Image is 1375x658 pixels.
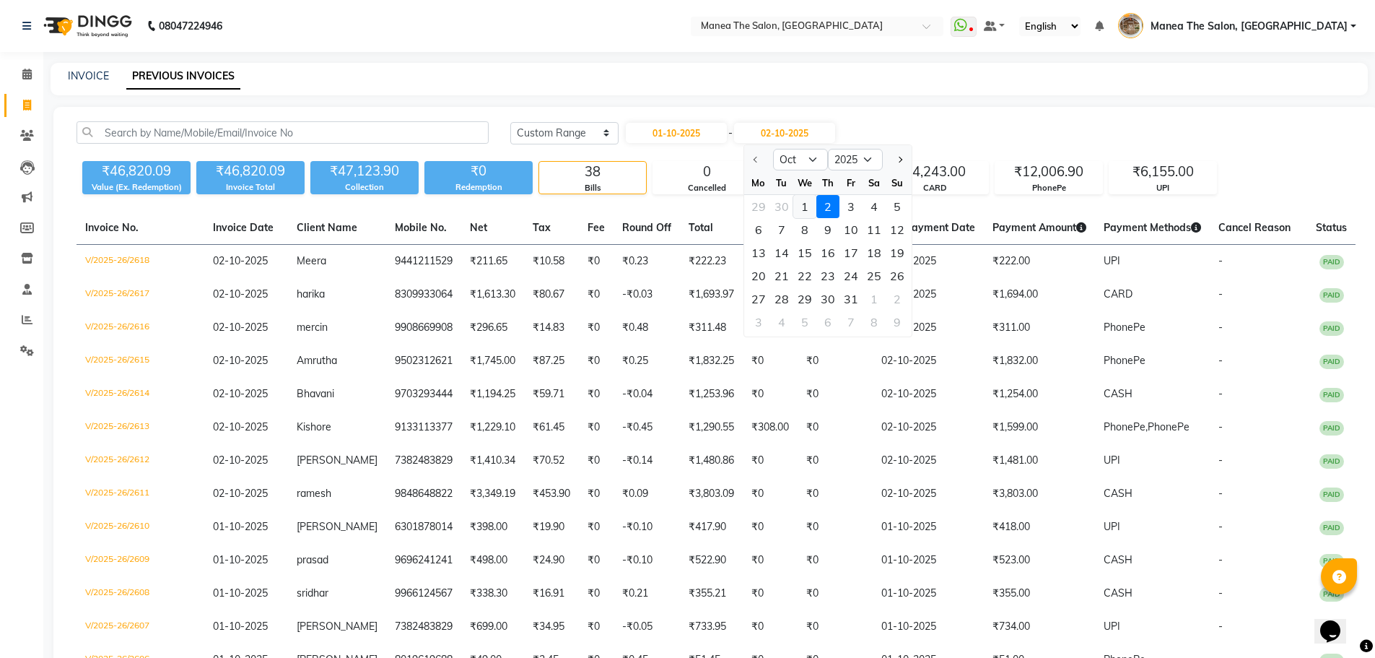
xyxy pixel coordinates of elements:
[863,287,886,311] div: 1
[886,218,909,241] div: 12
[213,454,268,467] span: 02-10-2025
[747,218,770,241] div: 6
[839,264,863,287] div: Friday, October 24, 2025
[773,149,828,170] select: Select month
[886,241,909,264] div: 19
[863,311,886,334] div: Saturday, November 8, 2025
[984,378,1095,411] td: ₹1,254.00
[798,444,873,477] td: ₹0
[793,264,816,287] div: Wednesday, October 22, 2025
[839,241,863,264] div: 17
[886,264,909,287] div: Sunday, October 26, 2025
[1104,221,1201,234] span: Payment Methods
[747,218,770,241] div: Monday, October 6, 2025
[839,195,863,218] div: 3
[984,245,1095,279] td: ₹222.00
[770,287,793,311] div: 28
[424,181,533,194] div: Redemption
[839,241,863,264] div: Friday, October 17, 2025
[461,278,524,311] td: ₹1,613.30
[770,264,793,287] div: 21
[680,311,743,345] td: ₹311.48
[886,287,909,311] div: Sunday, November 2, 2025
[770,218,793,241] div: Tuesday, October 7, 2025
[1104,420,1148,433] span: PhonePe,
[816,287,839,311] div: Thursday, October 30, 2025
[1218,321,1223,334] span: -
[839,218,863,241] div: Friday, October 10, 2025
[747,241,770,264] div: Monday, October 13, 2025
[873,311,984,345] td: 02-10-2025
[816,195,839,218] div: 2
[213,254,268,267] span: 02-10-2025
[297,553,328,566] span: prasad
[297,287,325,300] span: harika
[579,311,614,345] td: ₹0
[886,171,909,194] div: Su
[614,311,680,345] td: ₹0.48
[614,345,680,378] td: ₹0.25
[213,221,274,234] span: Invoice Date
[881,182,988,194] div: CARD
[793,218,816,241] div: Wednesday, October 8, 2025
[995,162,1102,182] div: ₹12,006.90
[863,264,886,287] div: 25
[77,378,204,411] td: V/2025-26/2614
[747,264,770,287] div: 20
[461,577,524,610] td: ₹338.30
[816,311,839,334] div: Thursday, November 6, 2025
[614,544,680,577] td: -₹0.10
[85,221,139,234] span: Invoice No.
[213,354,268,367] span: 02-10-2025
[816,241,839,264] div: Thursday, October 16, 2025
[984,577,1095,610] td: ₹355.00
[770,264,793,287] div: Tuesday, October 21, 2025
[297,454,377,467] span: [PERSON_NAME]
[816,195,839,218] div: Thursday, October 2, 2025
[680,477,743,511] td: ₹3,803.09
[839,311,863,334] div: Friday, November 7, 2025
[770,241,793,264] div: 14
[533,221,551,234] span: Tax
[653,162,760,182] div: 0
[743,577,798,610] td: ₹0
[77,345,204,378] td: V/2025-26/2615
[793,171,816,194] div: We
[539,182,646,194] div: Bills
[680,245,743,279] td: ₹222.23
[770,218,793,241] div: 7
[1104,254,1120,267] span: UPI
[1148,420,1190,433] span: PhonePe
[386,245,461,279] td: 9441211529
[1104,520,1120,533] span: UPI
[770,311,793,334] div: 4
[82,161,191,181] div: ₹46,820.09
[297,254,326,267] span: Meera
[310,181,419,194] div: Collection
[747,311,770,334] div: Monday, November 3, 2025
[614,378,680,411] td: -₹0.04
[1319,521,1344,535] span: PAID
[1104,553,1132,566] span: CASH
[1104,354,1145,367] span: PhonePe
[680,278,743,311] td: ₹1,693.97
[873,444,984,477] td: 02-10-2025
[213,420,268,433] span: 02-10-2025
[579,278,614,311] td: ₹0
[1104,321,1145,334] span: PhonePe
[77,511,204,544] td: V/2025-26/2610
[995,182,1102,194] div: PhonePe
[680,444,743,477] td: ₹1,480.86
[1218,487,1223,500] span: -
[743,477,798,511] td: ₹0
[747,311,770,334] div: 3
[1218,254,1223,267] span: -
[386,411,461,444] td: 9133113377
[524,511,579,544] td: ₹19.90
[579,411,614,444] td: ₹0
[816,218,839,241] div: Thursday, October 9, 2025
[873,477,984,511] td: 02-10-2025
[770,287,793,311] div: Tuesday, October 28, 2025
[297,487,331,500] span: ramesh
[524,278,579,311] td: ₹80.67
